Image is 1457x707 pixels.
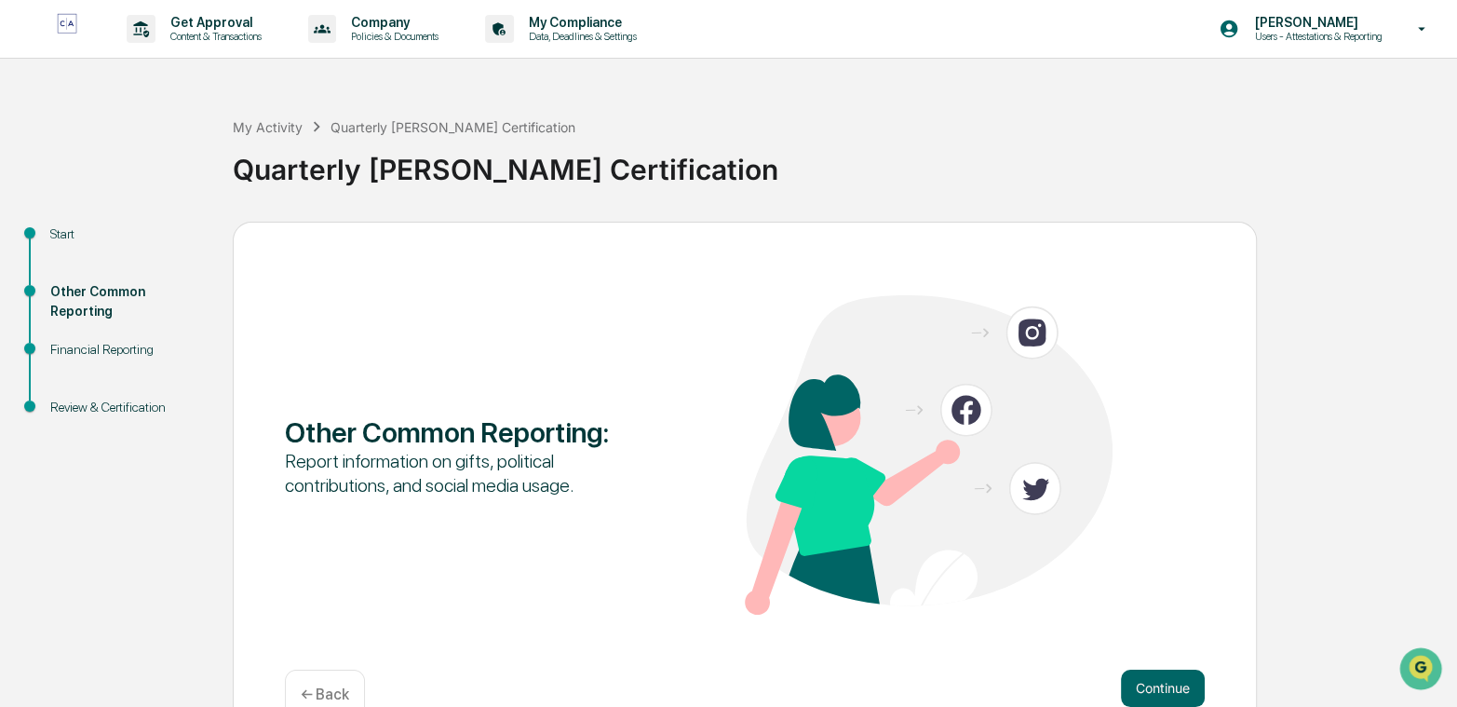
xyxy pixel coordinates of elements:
p: Data, Deadlines & Settings [514,30,646,43]
div: Start [50,224,203,244]
div: Other Common Reporting [50,282,203,321]
div: Quarterly [PERSON_NAME] Certification [233,138,1448,186]
iframe: Open customer support [1397,646,1448,696]
button: Continue [1121,670,1205,707]
div: 🖐️ [19,237,34,252]
img: Other Common Reporting [745,295,1113,615]
span: Data Lookup [37,270,117,289]
p: Company [336,15,448,30]
p: [PERSON_NAME] [1239,15,1391,30]
span: Pylon [185,316,225,330]
button: Start new chat [317,148,339,170]
span: Preclearance [37,235,120,253]
div: Financial Reporting [50,340,203,360]
div: 🔎 [19,272,34,287]
div: My Activity [233,119,303,135]
p: Content & Transactions [155,30,271,43]
img: 1746055101610-c473b297-6a78-478c-a979-82029cc54cd1 [19,143,52,176]
div: We're available if you need us! [63,161,236,176]
div: Other Common Reporting : [285,415,653,449]
div: Quarterly [PERSON_NAME] Certification [331,119,575,135]
p: ← Back [301,686,349,703]
img: logo [45,13,89,44]
a: 🗄️Attestations [128,227,238,261]
p: Get Approval [155,15,271,30]
div: Report information on gifts, political contributions, and social media usage. [285,449,653,497]
a: 🖐️Preclearance [11,227,128,261]
p: How can we help? [19,39,339,69]
p: Policies & Documents [336,30,448,43]
span: Attestations [154,235,231,253]
div: 🗄️ [135,237,150,252]
a: Powered byPylon [131,315,225,330]
p: My Compliance [514,15,646,30]
div: Review & Certification [50,398,203,417]
p: Users - Attestations & Reporting [1239,30,1391,43]
div: Start new chat [63,143,305,161]
a: 🔎Data Lookup [11,263,125,296]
